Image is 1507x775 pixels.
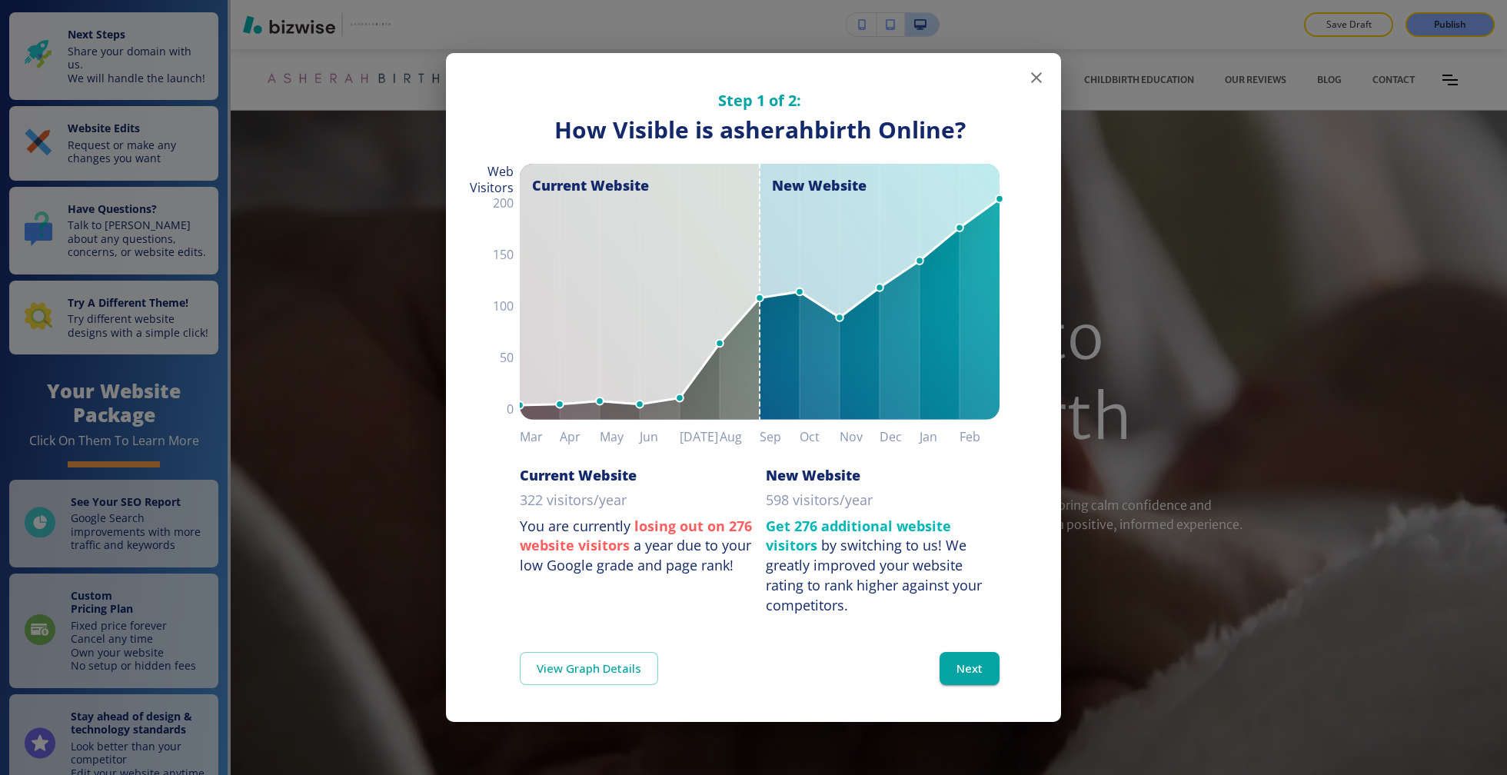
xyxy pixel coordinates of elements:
div: We greatly improved your website rating to rank higher against your competitors. [766,536,982,614]
h6: Mar [520,426,560,447]
p: by switching to us! [766,517,1000,616]
h6: Apr [560,426,600,447]
p: 598 visitors/year [766,491,873,511]
p: 322 visitors/year [520,491,627,511]
h6: Dec [880,426,920,447]
h6: Current Website [520,466,637,484]
h6: Sep [760,426,800,447]
button: Next [940,652,1000,684]
h6: Nov [840,426,880,447]
h6: Jun [640,426,680,447]
strong: Get 276 additional website visitors [766,517,951,555]
h6: New Website [766,466,860,484]
strong: losing out on 276 website visitors [520,517,752,555]
h6: Jan [920,426,960,447]
h6: Oct [800,426,840,447]
p: You are currently a year due to your low Google grade and page rank! [520,517,753,576]
h6: Aug [720,426,760,447]
a: View Graph Details [520,652,658,684]
h6: Feb [960,426,1000,447]
h6: [DATE] [680,426,720,447]
h6: May [600,426,640,447]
